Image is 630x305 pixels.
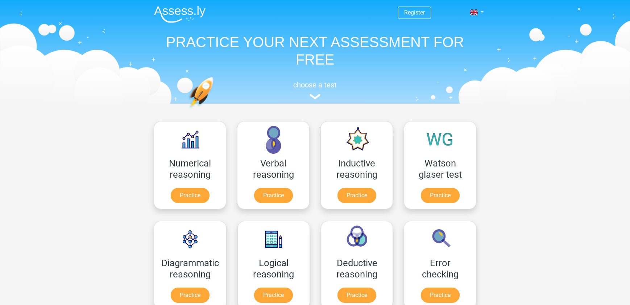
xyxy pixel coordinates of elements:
[421,188,460,203] a: Practice
[154,6,206,23] img: Assessly
[404,9,425,16] a: Register
[148,81,482,89] h5: choose a test
[337,188,376,203] a: Practice
[171,288,210,303] a: Practice
[337,288,376,303] a: Practice
[421,288,460,303] a: Practice
[148,81,482,100] a: choose a test
[310,94,320,99] img: assessment
[171,188,210,203] a: Practice
[148,33,482,68] h1: PRACTICE YOUR NEXT ASSESSMENT FOR FREE
[254,288,293,303] a: Practice
[188,77,241,143] img: practice
[254,188,293,203] a: Practice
